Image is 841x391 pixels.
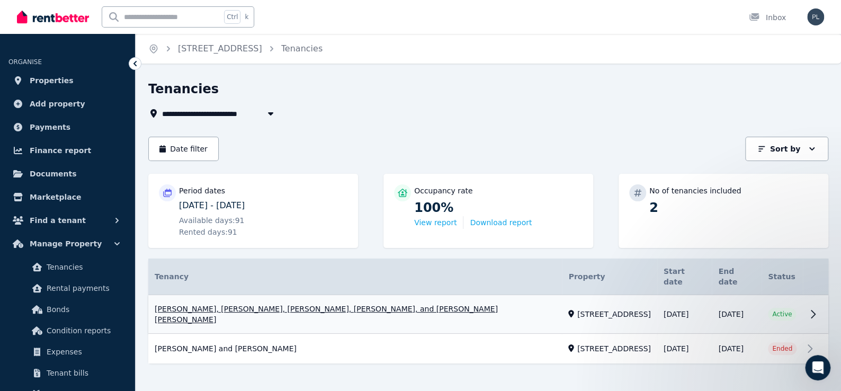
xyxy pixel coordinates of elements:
div: Inbox [749,12,786,23]
span: k [245,13,248,21]
iframe: Intercom live chat [805,355,830,380]
span: Expenses [47,345,118,358]
p: No of tenancies included [649,185,741,196]
img: Rochelle avatar [15,117,28,129]
td: [DATE] [712,334,762,364]
div: [PERSON_NAME] [38,87,99,98]
a: Add property [8,93,127,114]
div: The RentBetter Team [38,205,116,216]
div: • [DATE] [77,165,107,176]
span: Rental payments [47,282,118,295]
button: Sort by [745,137,828,161]
img: Rochelle avatar [15,156,28,168]
div: RentBetter [35,244,75,255]
span: Documents [30,167,77,180]
span: Ctrl [224,10,240,24]
button: Send us a message [49,261,163,282]
p: [DATE] - [DATE] [179,199,347,212]
a: Payments [8,117,127,138]
p: Sort by [770,144,800,154]
img: Profile image for Jeremy [12,76,33,97]
span: Tenant bills [47,367,118,379]
a: Marketplace [8,186,127,208]
span: Available days: 91 [179,215,244,226]
div: • [DATE] [101,283,131,294]
span: Rate your conversation [38,194,124,203]
th: Property [562,259,657,295]
a: Documents [8,163,127,184]
span: Payments [30,121,70,134]
span: Marketplace [30,191,81,203]
img: Jeremy avatar [20,125,32,138]
span: Add property [30,97,85,110]
button: Download report [470,217,532,228]
img: Earl avatar [11,47,23,59]
p: 100% [414,199,583,216]
a: Properties [8,70,127,91]
img: Rochelle avatar [15,38,28,51]
span: Hey there 👋 Welcome to RentBetter! On RentBetter, taking control and managing your property is ea... [35,116,633,125]
button: Messages [70,294,141,336]
span: Rate your conversation [38,77,124,85]
h1: Messages [78,5,136,23]
p: 2 [649,199,818,216]
span: Manage Property [30,237,102,250]
span: Help [168,320,185,327]
th: Start date [657,259,712,295]
a: View details for Amanda and Adam Potts [148,334,828,364]
a: Tenancies [13,256,122,278]
div: • [DATE] [118,205,148,216]
a: Tenant bills [13,362,122,384]
th: Status [762,259,803,295]
span: Bonds [47,303,118,316]
div: RentBetter [35,48,75,59]
div: • [DATE] [101,87,131,98]
span: ORGANISE [8,58,42,66]
span: Hey there 👋 Welcome to RentBetter! On RentBetter, taking control and managing your property is ea... [35,234,633,242]
button: Manage Property [8,233,127,254]
a: [STREET_ADDRESS] [178,43,262,54]
img: Rochelle avatar [15,234,28,247]
div: [PERSON_NAME] [38,283,99,294]
a: Expenses [13,341,122,362]
img: RentBetter [17,9,89,25]
a: View details for Darwin Cinco, Regine Tolentino, Justine Roy Angeles, Angelo Jesus Orallo, and Ch... [148,295,828,334]
a: Bonds [13,299,122,320]
span: Tenancies [47,261,118,273]
img: plmarkt@gmail.com [807,8,824,25]
span: Home [24,320,46,327]
span: Properties [30,74,74,87]
div: RentBetter [35,165,75,176]
nav: Breadcrumb [136,34,335,64]
button: Find a tenant [8,210,127,231]
span: Hey there 👋 Welcome to RentBetter! On RentBetter, taking control and managing your property is ea... [35,155,633,164]
img: Jeremy avatar [20,164,32,177]
span: Finance report [30,144,91,157]
img: Jeremy avatar [20,47,32,59]
button: View report [414,217,457,228]
td: [DATE] [657,334,712,364]
img: Earl avatar [11,164,23,177]
div: • [DATE] [77,126,107,137]
button: Date filter [148,137,219,161]
span: Tenancies [281,42,323,55]
span: Tenancy [155,271,189,282]
p: Occupancy rate [414,185,473,196]
div: • [DATE] [77,48,107,59]
a: Finance report [8,140,127,161]
span: Rented days: 91 [179,227,237,237]
a: Condition reports [13,320,122,341]
img: Earl avatar [11,125,23,138]
span: Find a tenant [30,214,86,227]
button: Help [141,294,212,336]
img: Profile image for The RentBetter Team [12,194,33,215]
img: Jeremy avatar [20,243,32,255]
img: Profile image for Jeremy [12,272,33,294]
div: • [DATE] [77,244,107,255]
p: Period dates [179,185,225,196]
span: Hey there 👋 Welcome to RentBetter! On RentBetter, taking control and managing your property is ea... [35,38,709,46]
h1: Tenancies [148,81,219,97]
span: Condition reports [47,324,118,337]
div: Close [186,4,205,23]
span: Messages [85,320,126,327]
